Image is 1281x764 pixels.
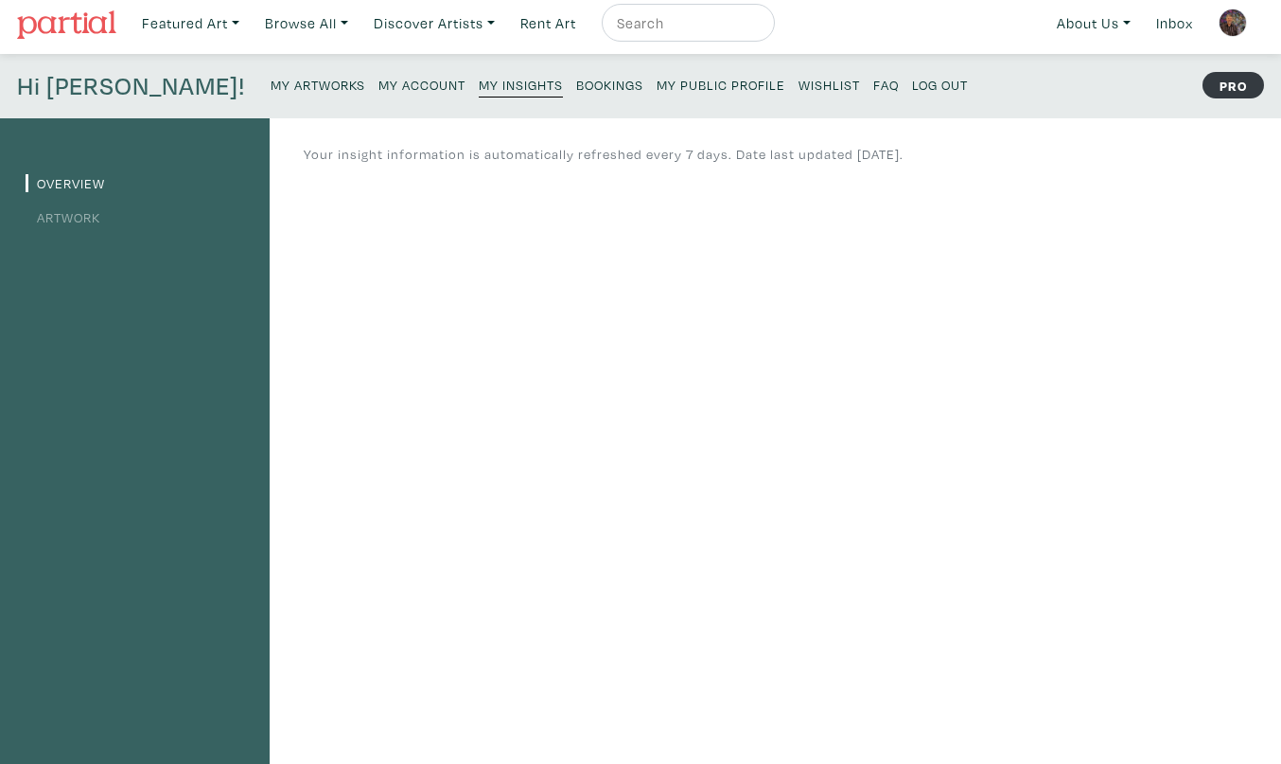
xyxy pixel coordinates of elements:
a: My Public Profile [657,71,785,97]
a: Discover Artists [365,4,503,43]
a: Inbox [1148,4,1202,43]
a: Wishlist [798,71,860,97]
a: Rent Art [512,4,585,43]
a: Log Out [912,71,968,97]
strong: PRO [1202,72,1264,98]
img: phpThumb.php [1219,9,1247,37]
a: Artwork [26,208,100,226]
small: Bookings [576,76,643,94]
p: Your insight information is automatically refreshed every 7 days. Date last updated [DATE]. [304,144,904,165]
a: Featured Art [133,4,248,43]
input: Search [615,11,757,35]
small: My Account [378,76,465,94]
small: Log Out [912,76,968,94]
a: Browse All [256,4,357,43]
a: My Account [378,71,465,97]
small: My Insights [479,76,563,94]
a: My Insights [479,71,563,98]
small: My Artworks [271,76,365,94]
small: Wishlist [798,76,860,94]
a: My Artworks [271,71,365,97]
small: FAQ [873,76,899,94]
a: About Us [1048,4,1139,43]
a: Bookings [576,71,643,97]
a: FAQ [873,71,899,97]
h4: Hi [PERSON_NAME]! [17,71,245,101]
small: My Public Profile [657,76,785,94]
a: Overview [26,174,105,192]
